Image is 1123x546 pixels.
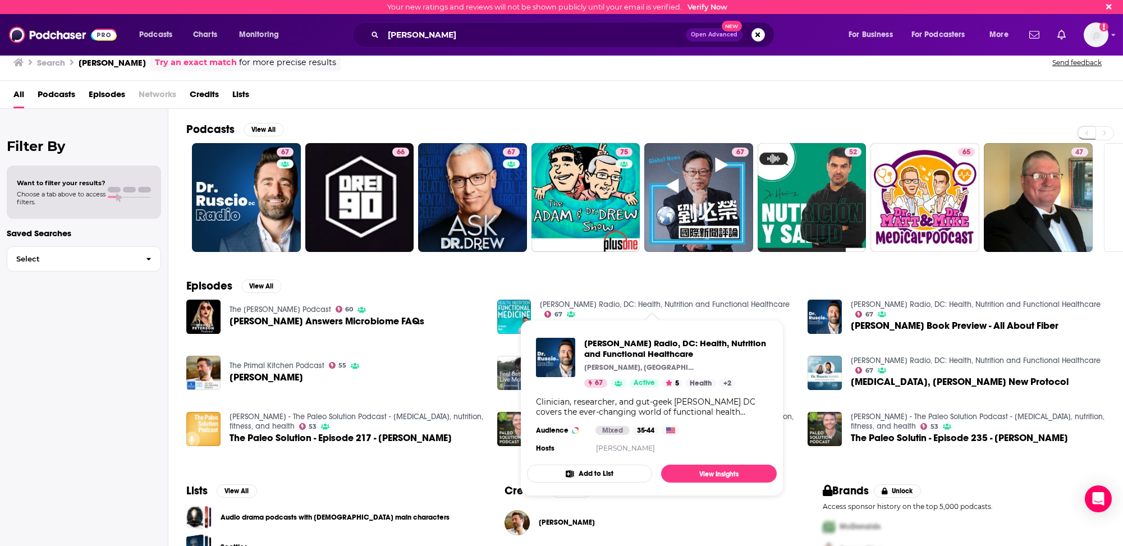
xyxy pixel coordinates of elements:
img: Gut Health and Probiotics with Dr Michael Ruscio #63 [497,356,531,390]
a: The Paleo Solution - Episode 227 - Dr. Ruscio [497,412,531,446]
a: 52 [758,143,867,252]
a: 53 [920,423,938,430]
a: The Primal Kitchen Podcast [230,361,324,370]
a: Dr. Ruscio Radio, DC: Health, Nutrition and Functional Healthcare [584,338,768,359]
a: 66 [392,148,409,157]
h3: Search [37,57,65,68]
a: The Paleo Solutin - Episode 235 - Dr. Ruscio [851,433,1068,443]
span: For Business [849,27,893,43]
a: 67 [584,379,607,388]
img: First Pro Logo [818,515,840,538]
span: McDonalds [840,522,881,531]
img: The Paleo Solutin - Episode 235 - Dr. Ruscio [808,412,842,446]
span: The Paleo Solution - Episode 217 - [PERSON_NAME] [230,433,452,443]
h4: Hosts [536,444,554,453]
span: 67 [507,147,515,158]
a: 67 [855,311,873,318]
a: Verify Now [687,3,727,11]
img: Abdominal Distention, Dr. Ruscio’s New Protocol [808,356,842,390]
h2: Credits [505,484,542,498]
a: 67 [544,311,562,318]
a: Dr. Ruscio Radio, DC: Health, Nutrition and Functional Healthcare [851,300,1101,309]
span: 52 [849,147,857,158]
a: Dr. Michael Ruscio [539,518,595,527]
span: For Podcasters [911,27,965,43]
img: Dr. Michael Ruscio [186,356,221,390]
span: 60 [345,307,353,312]
h3: [PERSON_NAME] [79,57,146,68]
span: 65 [962,147,970,158]
a: Abdominal Distention, Dr. Ruscio’s New Protocol [851,377,1069,387]
img: Dr. Ruscio's Book Preview - All About Fiber [497,300,531,334]
a: Dr. Ruscio Radio, DC: Health, Nutrition and Functional Healthcare [851,356,1101,365]
h2: Filter By [7,138,161,154]
a: 65 [870,143,979,252]
span: 67 [736,147,744,158]
a: 67 [855,367,873,374]
div: Your new ratings and reviews will not be shown publicly until your email is verified. [387,3,727,11]
a: [PERSON_NAME] [596,444,655,452]
div: Open Intercom Messenger [1085,485,1112,512]
span: 67 [595,378,603,389]
div: Search podcasts, credits, & more... [363,22,785,48]
a: ListsView All [186,484,257,498]
a: The Paleo Solution - Episode 217 - Dr. Ruscio [186,412,221,446]
a: Dr. Ruscio's Book Preview - All About Fiber [851,321,1058,331]
a: Active [629,379,659,388]
a: 67 [277,148,294,157]
div: 35-44 [632,426,659,435]
img: Dr. Michael Ruscio [505,510,530,535]
span: Charts [193,27,217,43]
a: EpisodesView All [186,279,282,293]
span: [PERSON_NAME] Radio, DC: Health, Nutrition and Functional Healthcare [584,338,768,359]
button: Unlock [874,484,922,498]
button: Dr. Michael RuscioDr. Michael Ruscio [505,504,787,540]
p: Access sponsor history on the top 5,000 podcasts. [823,502,1105,511]
p: [PERSON_NAME], [GEOGRAPHIC_DATA] [584,363,696,372]
button: View All [217,484,257,498]
a: 55 [329,362,347,369]
span: 67 [865,312,873,317]
input: Search podcasts, credits, & more... [383,26,686,44]
a: Try an exact match [155,56,237,69]
span: [PERSON_NAME] Book Preview - All About Fiber [851,321,1058,331]
a: Dr. Michael Ruscio Answers Microbiome FAQs [230,316,424,326]
button: open menu [982,26,1023,44]
a: 47 [1071,148,1088,157]
a: 65 [958,148,975,157]
a: Robb Wolf - The Paleo Solution Podcast - Paleo diet, nutrition, fitness, and health [851,412,1104,431]
span: Choose a tab above to access filters. [17,190,106,206]
span: [PERSON_NAME] Answers Microbiome FAQs [230,316,424,326]
a: Podchaser - Follow, Share and Rate Podcasts [9,24,117,45]
a: 67 [418,143,527,252]
a: 60 [336,306,354,313]
a: All [13,85,24,108]
span: Networks [139,85,176,108]
img: Dr. Ruscio's Book Preview - All About Fiber [808,300,842,334]
button: open menu [841,26,907,44]
a: Show notifications dropdown [1025,25,1044,44]
button: 5 [662,379,682,388]
a: Lists [232,85,249,108]
a: Episodes [89,85,125,108]
span: 75 [620,147,628,158]
a: Dr. Michael Ruscio [230,373,303,382]
a: Podcasts [38,85,75,108]
span: 53 [931,424,938,429]
h2: Lists [186,484,208,498]
h2: Brands [823,484,869,498]
button: Select [7,246,161,272]
img: Dr. Ruscio Radio, DC: Health, Nutrition and Functional Healthcare [536,338,575,377]
button: open menu [131,26,187,44]
a: View Insights [661,465,777,483]
span: Podcasts [139,27,172,43]
button: View All [244,123,284,136]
